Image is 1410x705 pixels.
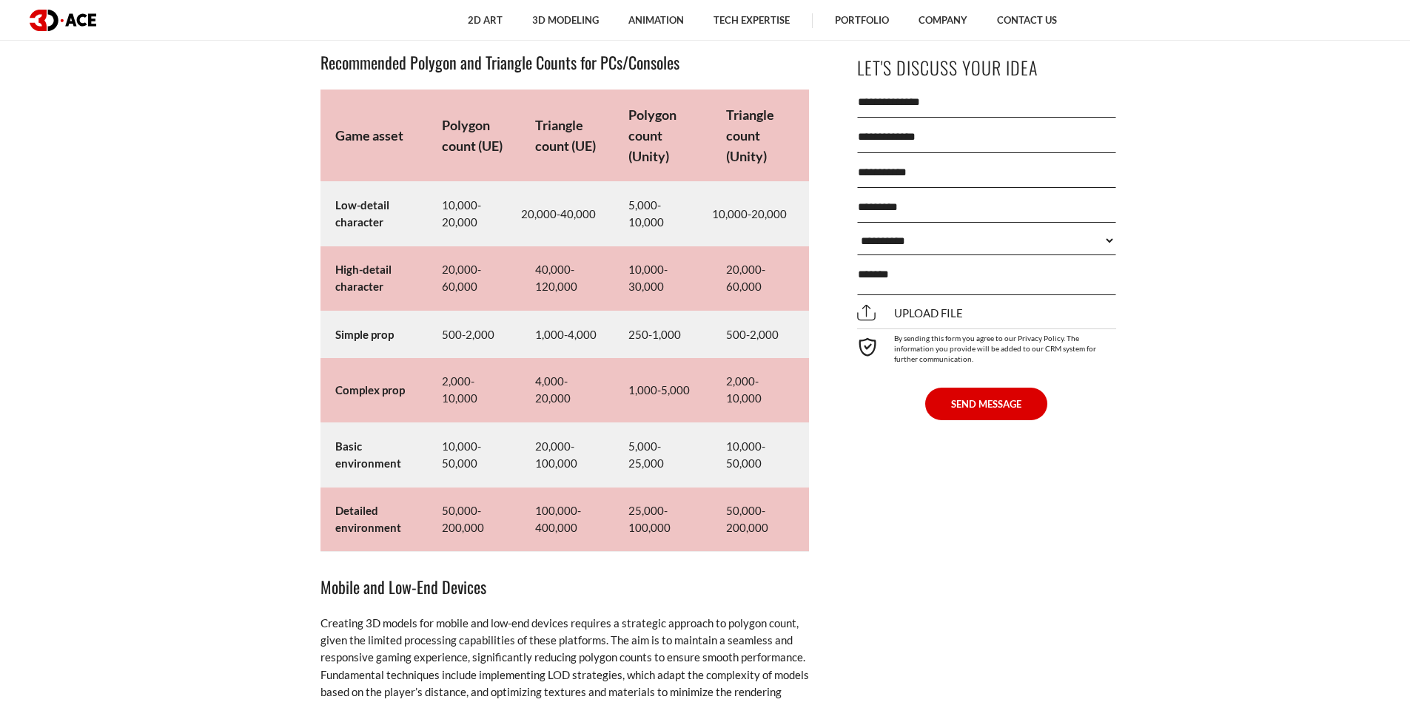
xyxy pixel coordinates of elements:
[711,488,809,552] td: 50,000-200,000
[614,311,711,358] td: 250-1,000
[335,328,394,341] strong: Simple prop
[520,182,614,246] td: 20,000-40,000
[711,182,809,246] td: 10,000-20,000
[857,328,1116,364] div: By sending this form you agree to our Privacy Policy. The information you provide will be added t...
[520,311,614,358] td: 1,000-4,000
[520,422,614,487] td: 20,000-100,000
[711,422,809,487] td: 10,000-50,000
[614,358,711,422] td: 1,000-5,000
[711,358,809,422] td: 2,000-10,000
[335,263,392,293] strong: High-detail character
[614,488,711,552] td: 25,000-100,000
[520,488,614,552] td: 100,000-400,000
[335,198,389,229] strong: Low-detail character
[427,422,520,487] td: 10,000-50,000
[711,311,809,358] td: 500-2,000
[520,358,614,422] td: 4,000-20,000
[335,504,401,534] strong: Detailed environment
[427,182,520,246] td: 10,000-20,000
[711,246,809,311] td: 20,000-60,000
[535,117,596,154] strong: Triangle count (UE)
[335,383,405,397] strong: Complex prop
[335,439,401,470] strong: Basic environment
[320,50,809,75] h3: Recommended Polygon and Triangle Counts for PCs/Consoles
[925,388,1047,420] button: SEND MESSAGE
[442,117,503,154] strong: Polygon count (UE)
[335,127,403,144] strong: Game asset
[614,422,711,487] td: 5,000-25,000
[614,246,711,311] td: 10,000-30,000
[857,306,963,320] span: Upload file
[320,574,809,599] h3: Mobile and Low-End Devices
[628,107,677,164] strong: Polygon count (Unity)
[520,246,614,311] td: 40,000-120,000
[30,10,96,31] img: logo dark
[614,182,711,246] td: 5,000-10,000
[427,246,520,311] td: 20,000-60,000
[857,51,1116,84] p: Let's Discuss Your Idea
[427,488,520,552] td: 50,000-200,000
[726,107,774,164] strong: Triangle count (Unity)
[427,358,520,422] td: 2,000-10,000
[427,311,520,358] td: 500-2,000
